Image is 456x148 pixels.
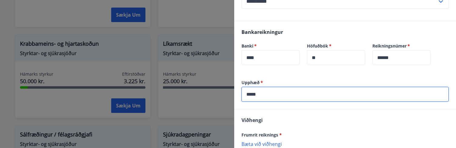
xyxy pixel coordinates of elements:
[307,43,365,49] label: Höfuðbók
[241,43,300,49] label: Banki
[241,141,449,147] p: Bæta við viðhengi
[241,29,283,35] span: Bankareikningur
[241,80,449,86] label: Upphæð
[241,87,449,102] div: Upphæð
[372,43,431,49] label: Reikningsnúmer
[241,132,282,138] span: Frumrit reiknings
[241,117,263,123] span: Viðhengi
